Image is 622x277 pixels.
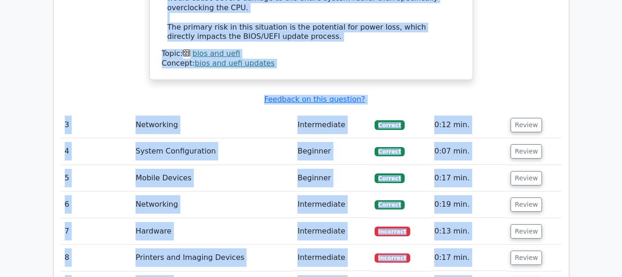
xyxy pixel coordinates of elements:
[61,165,132,191] td: 5
[511,251,542,265] button: Review
[375,120,405,129] span: Correct
[132,218,294,245] td: Hardware
[61,112,132,138] td: 3
[132,191,294,218] td: Networking
[195,59,275,68] a: bios and uefi updates
[294,191,370,218] td: Intermediate
[61,218,132,245] td: 7
[132,245,294,271] td: Printers and Imaging Devices
[431,218,507,245] td: 0:13 min.
[132,138,294,165] td: System Configuration
[431,112,507,138] td: 0:12 min.
[132,112,294,138] td: Networking
[375,147,405,156] span: Correct
[264,95,365,104] a: Feedback on this question?
[294,245,370,271] td: Intermediate
[375,173,405,183] span: Correct
[375,200,405,209] span: Correct
[431,191,507,218] td: 0:19 min.
[294,112,370,138] td: Intermediate
[511,118,542,132] button: Review
[511,171,542,185] button: Review
[192,49,240,58] a: bios and uefi
[162,59,461,68] div: Concept:
[431,165,507,191] td: 0:17 min.
[431,138,507,165] td: 0:07 min.
[294,138,370,165] td: Beginner
[375,253,410,263] span: Incorrect
[294,165,370,191] td: Beginner
[162,49,461,59] div: Topic:
[511,197,542,212] button: Review
[294,218,370,245] td: Intermediate
[61,138,132,165] td: 4
[511,224,542,239] button: Review
[132,165,294,191] td: Mobile Devices
[431,245,507,271] td: 0:17 min.
[61,245,132,271] td: 8
[511,144,542,159] button: Review
[375,227,410,236] span: Incorrect
[61,191,132,218] td: 6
